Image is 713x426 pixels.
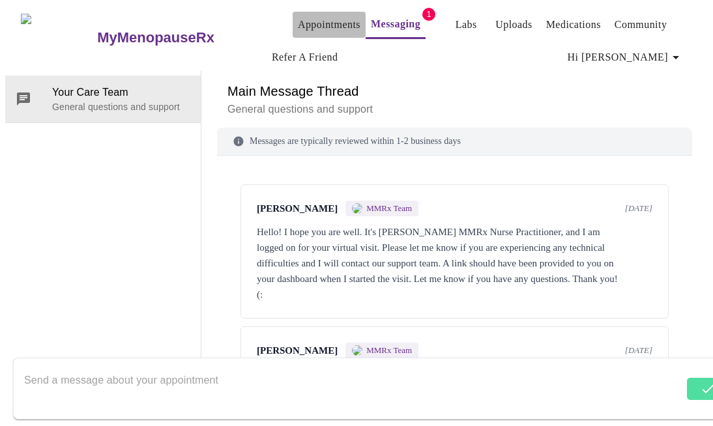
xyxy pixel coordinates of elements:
button: Uploads [490,12,538,38]
a: Labs [456,16,477,34]
button: Appointments [293,12,366,38]
h6: Main Message Thread [227,81,682,102]
span: [DATE] [625,345,652,356]
span: [DATE] [625,203,652,214]
a: Medications [546,16,601,34]
h3: MyMenopauseRx [97,29,214,46]
img: MMRX [352,203,362,214]
div: Hello! I hope you are well. It's [PERSON_NAME] MMRx Nurse Practitioner, and I am logged on for yo... [257,224,652,302]
span: [PERSON_NAME] [257,345,338,356]
p: General questions and support [52,100,190,113]
a: Appointments [298,16,360,34]
button: Labs [445,12,487,38]
button: Medications [541,12,606,38]
div: Messages are typically reviewed within 1-2 business days [217,128,692,156]
span: Hi [PERSON_NAME] [568,48,684,66]
button: Refer a Friend [267,44,343,70]
div: Your Care TeamGeneral questions and support [5,76,201,122]
span: Your Care Team [52,85,190,100]
button: Messaging [366,11,426,39]
a: Uploads [495,16,532,34]
button: Community [609,12,673,38]
span: MMRx Team [366,203,412,214]
a: Refer a Friend [272,48,338,66]
a: MyMenopauseRx [96,15,267,61]
button: Hi [PERSON_NAME] [562,44,689,70]
span: [PERSON_NAME] [257,203,338,214]
a: Community [615,16,667,34]
a: Messaging [371,15,420,33]
textarea: Send a message about your appointment [24,367,684,409]
span: 1 [422,8,435,21]
span: MMRx Team [366,345,412,356]
img: MMRX [352,345,362,356]
img: MyMenopauseRx Logo [21,14,96,63]
p: General questions and support [227,102,682,117]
